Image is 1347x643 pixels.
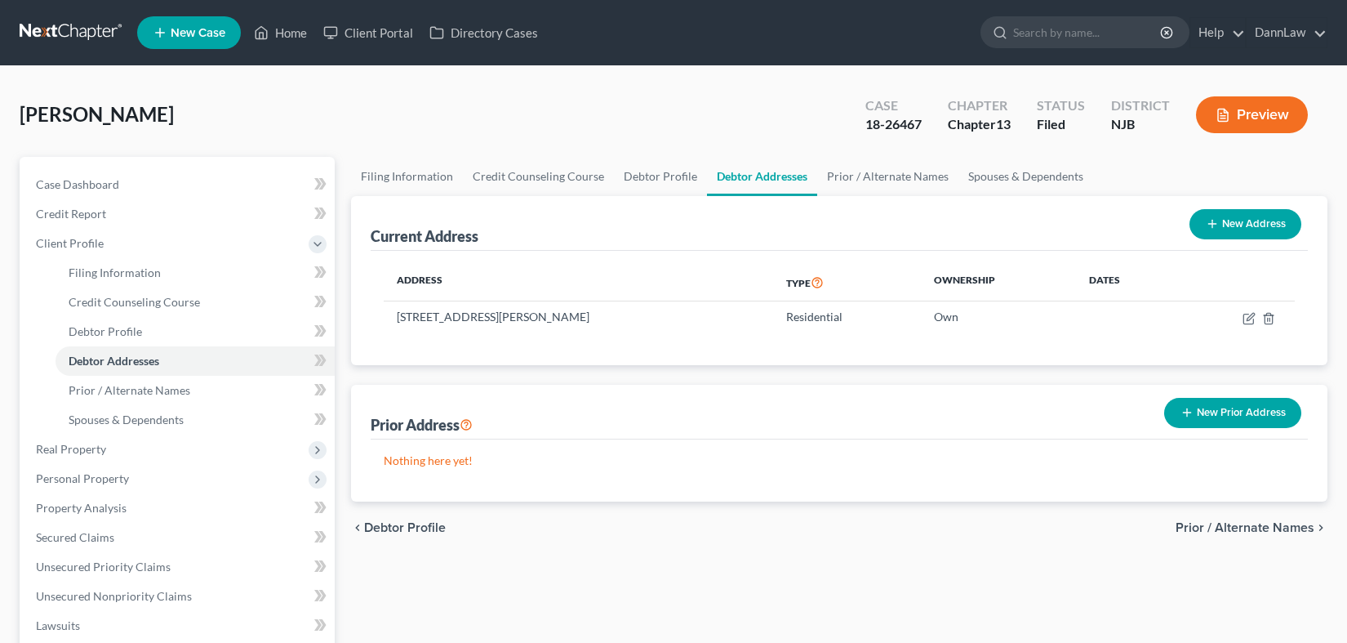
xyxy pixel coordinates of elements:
[171,27,225,39] span: New Case
[23,552,335,582] a: Unsecured Priority Claims
[1196,96,1308,133] button: Preview
[1176,521,1327,534] button: Prior / Alternate Names chevron_right
[36,530,114,544] span: Secured Claims
[948,96,1011,115] div: Chapter
[23,170,335,199] a: Case Dashboard
[69,324,142,338] span: Debtor Profile
[1111,115,1170,134] div: NJB
[865,96,922,115] div: Case
[351,521,446,534] button: chevron_left Debtor Profile
[315,18,421,47] a: Client Portal
[773,301,920,333] td: Residential
[384,264,774,301] th: Address
[1013,17,1163,47] input: Search by name...
[23,199,335,229] a: Credit Report
[36,589,192,603] span: Unsecured Nonpriority Claims
[351,157,463,196] a: Filing Information
[364,521,446,534] span: Debtor Profile
[948,115,1011,134] div: Chapter
[1111,96,1170,115] div: District
[817,157,958,196] a: Prior / Alternate Names
[921,301,1077,333] td: Own
[36,560,171,574] span: Unsecured Priority Claims
[56,376,335,405] a: Prior / Alternate Names
[36,618,80,632] span: Lawsuits
[1247,18,1327,47] a: DannLaw
[23,611,335,641] a: Lawsuits
[69,266,161,279] span: Filing Information
[996,116,1011,132] span: 13
[1076,264,1178,301] th: Dates
[351,521,364,534] i: chevron_left
[1037,96,1085,115] div: Status
[56,346,335,376] a: Debtor Addresses
[421,18,546,47] a: Directory Cases
[371,415,473,435] div: Prior Address
[56,258,335,288] a: Filing Information
[865,115,922,134] div: 18-26467
[371,226,478,246] div: Current Address
[707,157,817,196] a: Debtor Addresses
[384,301,774,333] td: [STREET_ADDRESS][PERSON_NAME]
[1176,521,1314,534] span: Prior / Alternate Names
[1164,398,1301,428] button: New Prior Address
[69,354,159,368] span: Debtor Addresses
[56,288,335,317] a: Credit Counseling Course
[1190,18,1245,47] a: Help
[23,523,335,552] a: Secured Claims
[23,582,335,611] a: Unsecured Nonpriority Claims
[463,157,614,196] a: Credit Counseling Course
[36,236,104,250] span: Client Profile
[36,471,129,485] span: Personal Property
[246,18,315,47] a: Home
[614,157,707,196] a: Debtor Profile
[1314,521,1327,534] i: chevron_right
[36,501,127,515] span: Property Analysis
[23,493,335,523] a: Property Analysis
[56,317,335,346] a: Debtor Profile
[384,453,1296,469] p: Nothing here yet!
[921,264,1077,301] th: Ownership
[69,295,200,309] span: Credit Counseling Course
[56,405,335,435] a: Spouses & Dependents
[69,383,190,397] span: Prior / Alternate Names
[958,157,1093,196] a: Spouses & Dependents
[36,177,119,191] span: Case Dashboard
[20,102,174,126] span: [PERSON_NAME]
[36,207,106,221] span: Credit Report
[69,413,184,426] span: Spouses & Dependents
[1189,209,1301,239] button: New Address
[1037,115,1085,134] div: Filed
[36,442,106,456] span: Real Property
[773,264,920,301] th: Type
